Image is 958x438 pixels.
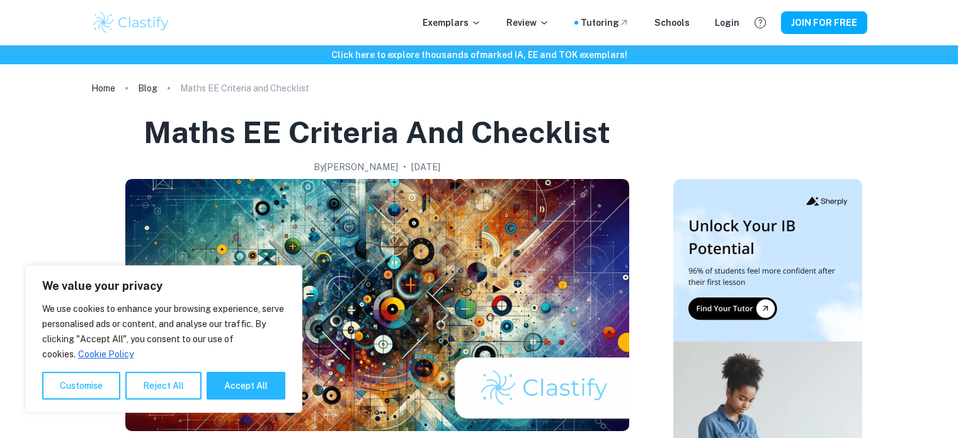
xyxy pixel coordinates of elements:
button: Help and Feedback [750,12,771,33]
button: JOIN FOR FREE [781,11,867,34]
a: Blog [138,79,157,97]
h2: By [PERSON_NAME] [314,160,398,174]
a: Login [715,16,739,30]
img: Maths EE Criteria and Checklist cover image [125,179,629,431]
a: Tutoring [581,16,629,30]
a: Home [91,79,115,97]
p: Review [506,16,549,30]
p: We use cookies to enhance your browsing experience, serve personalised ads or content, and analys... [42,301,285,362]
p: We value your privacy [42,279,285,294]
h2: [DATE] [411,160,440,174]
button: Reject All [125,372,202,400]
a: Cookie Policy [77,349,134,360]
div: We value your privacy [25,265,302,413]
img: Clastify logo [91,10,171,35]
p: Maths EE Criteria and Checklist [180,81,309,95]
p: Exemplars [423,16,481,30]
p: • [403,160,406,174]
a: Schools [654,16,690,30]
button: Customise [42,372,120,400]
h1: Maths EE Criteria and Checklist [144,112,610,153]
button: Accept All [207,372,285,400]
h6: Click here to explore thousands of marked IA, EE and TOK exemplars ! [3,48,955,62]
